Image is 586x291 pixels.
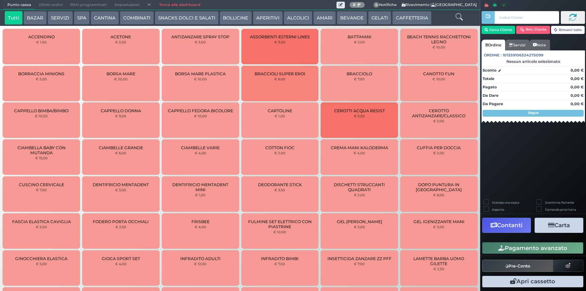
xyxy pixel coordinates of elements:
[535,218,583,233] button: Carta
[433,193,444,197] small: € 6,00
[91,11,119,25] button: CANTINA
[19,182,64,187] span: CUSCINO CERVICALE
[274,151,285,155] small: € 2,00
[111,0,143,10] span: Impostazioni
[4,0,35,10] span: Punto cassa
[354,40,365,44] small: € 2,00
[14,108,69,113] span: CAPPELLO BIMBA/BIMBO
[36,262,47,266] small: € 5,00
[545,200,574,205] label: Scontrino Parlante
[483,76,494,81] strong: Totale
[334,108,385,113] span: CEROTTI ACQUA RESIST
[48,11,73,25] button: SERVIZI
[337,11,367,25] button: BEVANDE
[36,77,47,81] small: € 5,00
[354,262,365,266] small: € 7,00
[433,45,445,49] small: € 10,00
[483,85,497,89] strong: Pagato
[247,219,313,229] span: FULMINE SET ELETTRICO CON PIASTRINE
[274,188,285,192] small: € 3,50
[354,151,365,155] small: € 4,00
[35,0,66,10] span: Ultimi ordini
[99,145,143,150] span: CIAMBELLE GRANDE
[417,145,461,150] span: CUFFIA PER DOCCIA
[392,11,431,25] button: CAFFETTERIA
[505,40,529,50] a: Servizi
[327,256,392,261] span: INSETTICIDA ZANZARE ZZ PFF
[516,26,550,34] button: Rim. Cliente
[433,225,444,229] small: € 3,00
[354,193,365,197] small: € 2,00
[5,11,22,25] button: Tutti
[331,145,388,150] span: CREMA MANI KALODERMA
[191,219,210,224] span: FRISBEE
[168,182,233,192] span: DENTIFRICIO MENTADENT MINI
[433,151,444,155] small: € 2,00
[115,262,127,266] small: € 4,00
[529,40,550,50] a: Note
[115,151,126,155] small: € 6,00
[66,0,110,10] span: Ritiri programmati
[120,11,154,25] button: COMBINATI
[571,101,584,106] strong: 0,00 €
[492,200,519,205] label: Stampa una copia
[115,40,126,44] small: € 2,00
[484,52,502,58] span: Ordine :
[482,59,585,64] div: Nessun articolo selezionato
[28,34,55,39] span: ACCENDINO
[194,77,207,81] small: € 10,00
[15,256,67,261] span: GINOCCHIERA ELASTICA
[482,40,505,50] a: Ordine
[194,262,207,266] small: € 12,00
[413,219,464,224] span: GEL IGENIZZANTE MANI
[406,108,472,118] span: CEROTTO ANTIZANZARE/CLASSICO
[571,76,584,81] strong: 0,00 €
[155,11,219,25] button: SNACKS DOLCI E SALATI
[406,182,472,192] span: DOPO PUNTURA IN [GEOGRAPHIC_DATA]
[483,93,498,98] strong: Da Dare
[102,256,140,261] span: GIOCA SPORT SET
[482,218,531,233] button: Contanti
[433,119,444,123] small: € 2,00
[93,219,149,224] span: FODERO PORTA OCCHIALI
[268,108,292,113] span: CARTOLINE
[180,256,221,261] span: INFRADITO ADULTI
[155,0,204,10] a: Torna alla dashboard
[110,34,131,39] span: ACETONE
[354,225,365,229] small: € 5,00
[261,256,299,261] span: INFRADITO BIMBI
[36,40,47,44] small: € 1,00
[284,11,312,25] button: ALCOLICI
[495,11,559,24] input: Codice Cliente
[220,11,252,25] button: BOLLICINE
[114,77,128,81] small: € 20,00
[545,207,576,212] label: Comanda prioritaria
[406,34,472,44] span: BEACH TENNIS RACCHETTONI LEGNO
[571,93,584,98] strong: 0,00 €
[274,77,285,81] small: € 6,00
[433,77,445,81] small: € 10,00
[482,242,583,254] button: Pagamento avanzato
[258,182,302,187] span: DEODORANTE STICK
[35,156,48,160] small: € 15,00
[347,71,372,76] span: BRACCIOLO
[423,71,454,76] span: CANOTTO FUN
[571,68,584,73] strong: 0,00 €
[373,2,379,8] span: 0
[326,182,392,192] span: DISCHETTI STRUCCANTI QUADRATI
[8,145,74,155] span: CIAMBELLA BABY CON MUTANDA
[551,26,585,34] button: Rimuovi tutto
[274,40,285,44] small: € 3,00
[368,11,391,25] button: GELATI
[101,108,141,113] span: CAPPELLO DONNA
[106,71,135,76] span: BORSA MARE
[116,225,126,229] small: € 2,50
[482,26,515,34] button: Cerca Cliente
[265,145,295,150] span: COTTON FIOC
[194,114,207,118] small: € 10,00
[195,193,206,197] small: € 1,00
[353,2,356,7] b: 0
[195,40,206,44] small: € 5,00
[503,52,543,58] span: 101359106324275099
[337,219,382,224] span: GEL [PERSON_NAME]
